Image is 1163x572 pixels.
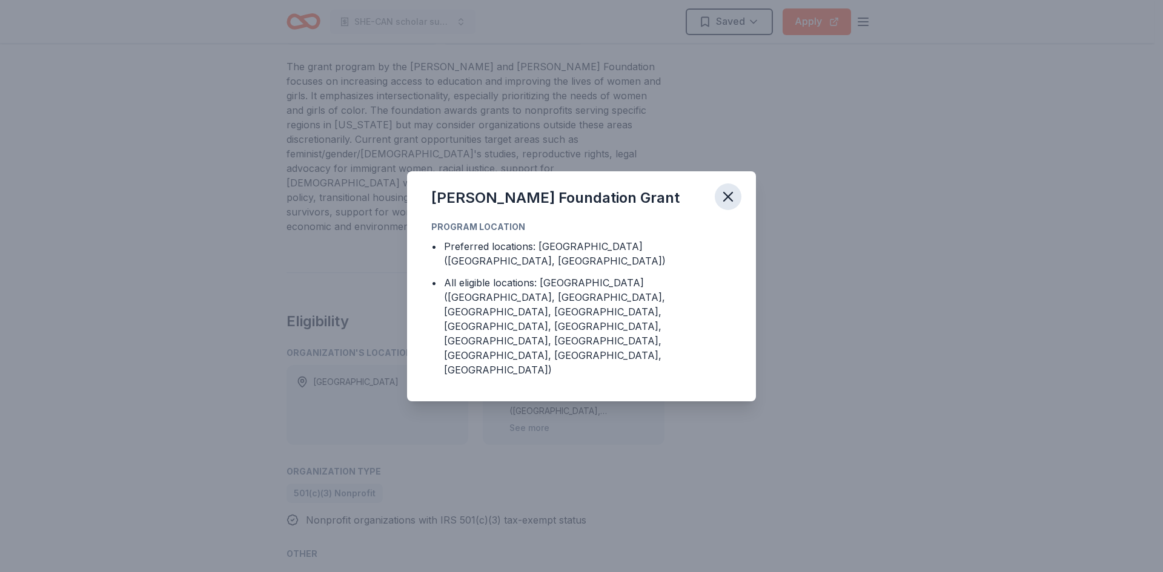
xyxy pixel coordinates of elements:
[431,220,732,234] div: Program Location
[431,188,680,208] div: [PERSON_NAME] Foundation Grant
[444,275,732,377] div: All eligible locations: [GEOGRAPHIC_DATA] ([GEOGRAPHIC_DATA], [GEOGRAPHIC_DATA], [GEOGRAPHIC_DATA...
[444,239,732,268] div: Preferred locations: [GEOGRAPHIC_DATA] ([GEOGRAPHIC_DATA], [GEOGRAPHIC_DATA])
[431,239,437,254] div: •
[431,275,437,290] div: •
